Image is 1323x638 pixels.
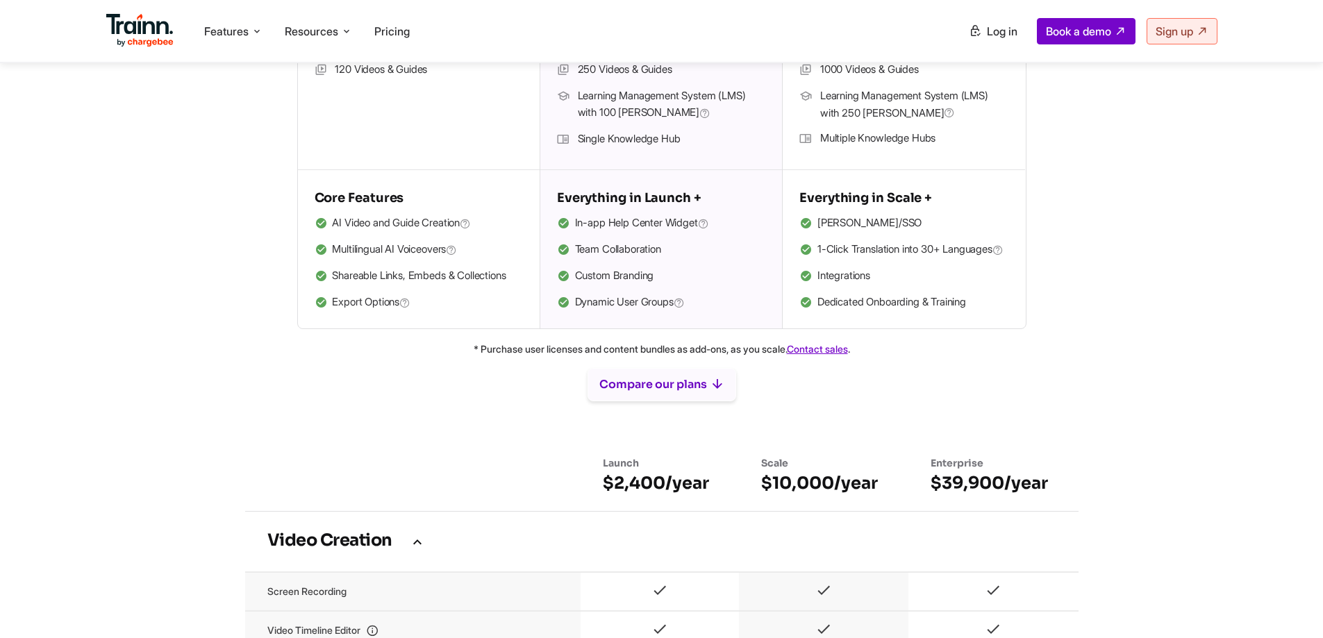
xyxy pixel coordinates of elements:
[799,61,1008,79] li: 1000 Videos & Guides
[931,472,1056,494] h6: $39,900/year
[931,457,983,469] span: Enterprise
[787,343,848,355] a: Contact sales
[817,241,1004,259] span: 1-Click Translation into 30+ Languages
[162,340,1162,358] p: * Purchase user licenses and content bundles as add-ons, as you scale. .
[603,457,639,469] span: Launch
[603,472,717,494] h6: $2,400/year
[799,267,1008,285] li: Integrations
[315,187,523,209] h5: Core Features
[374,24,410,38] a: Pricing
[332,294,410,312] span: Export Options
[761,472,886,494] h6: $10,000/year
[315,267,523,285] li: Shareable Links, Embeds & Collections
[960,19,1026,44] a: Log in
[315,61,523,79] li: 120 Videos & Guides
[799,187,1008,209] h5: Everything in Scale +
[1147,18,1217,44] a: Sign up
[557,241,765,259] li: Team Collaboration
[204,24,249,39] span: Features
[799,130,1008,148] li: Multiple Knowledge Hubs
[106,14,174,47] img: Trainn Logo
[332,241,457,259] span: Multilingual AI Voiceovers
[1037,18,1135,44] a: Book a demo
[799,294,1008,312] li: Dedicated Onboarding & Training
[588,368,736,401] button: Compare our plans
[557,61,765,79] li: 250 Videos & Guides
[799,215,1008,233] li: [PERSON_NAME]/SSO
[575,294,685,312] span: Dynamic User Groups
[1046,24,1111,38] span: Book a demo
[557,267,765,285] li: Custom Branding
[987,24,1017,38] span: Log in
[267,534,1056,549] h3: Video Creation
[332,215,471,233] span: AI Video and Guide Creation
[285,24,338,39] span: Resources
[761,457,788,469] span: Scale
[557,187,765,209] h5: Everything in Launch +
[1156,24,1193,38] span: Sign up
[1254,571,1323,638] iframe: Chat Widget
[820,87,1008,121] span: Learning Management System (LMS) with 250 [PERSON_NAME]
[575,215,709,233] span: In-app Help Center Widget
[245,572,581,611] td: Screen recording
[578,87,765,122] span: Learning Management System (LMS) with 100 [PERSON_NAME]
[557,131,765,149] li: Single Knowledge Hub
